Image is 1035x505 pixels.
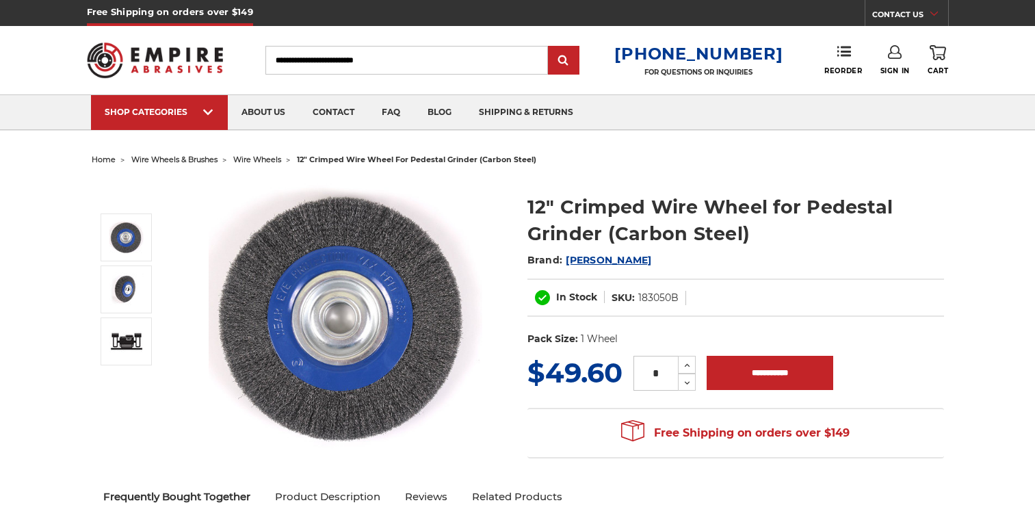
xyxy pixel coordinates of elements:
[297,155,536,164] span: 12" crimped wire wheel for pedestal grinder (carbon steel)
[414,95,465,130] a: blog
[581,332,618,346] dd: 1 Wheel
[527,254,563,266] span: Brand:
[228,95,299,130] a: about us
[299,95,368,130] a: contact
[109,331,144,352] img: 12" Crimped Wire Wheel for Pedestal Grinder (Carbon Steel)
[638,291,679,305] dd: 183050B
[109,220,144,255] img: 12" Crimped Wire Wheel for Pedestal Grinder
[368,95,414,130] a: faq
[612,291,635,305] dt: SKU:
[92,155,116,164] a: home
[556,291,597,303] span: In Stock
[550,47,577,75] input: Submit
[614,44,783,64] a: [PHONE_NUMBER]
[87,34,224,87] img: Empire Abrasives
[872,7,948,26] a: CONTACT US
[928,66,948,75] span: Cart
[209,179,482,453] img: 12" Crimped Wire Wheel for Pedestal Grinder
[465,95,587,130] a: shipping & returns
[131,155,218,164] a: wire wheels & brushes
[105,107,214,117] div: SHOP CATEGORIES
[614,68,783,77] p: FOR QUESTIONS OR INQUIRIES
[928,45,948,75] a: Cart
[566,254,651,266] a: [PERSON_NAME]
[109,272,144,307] img: 12" Crimped Wire Wheel for Pedestal Grinder 183050B
[824,66,862,75] span: Reorder
[621,419,850,447] span: Free Shipping on orders over $149
[233,155,281,164] a: wire wheels
[824,45,862,75] a: Reorder
[527,356,623,389] span: $49.60
[527,332,578,346] dt: Pack Size:
[880,66,910,75] span: Sign In
[527,194,944,247] h1: 12" Crimped Wire Wheel for Pedestal Grinder (Carbon Steel)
